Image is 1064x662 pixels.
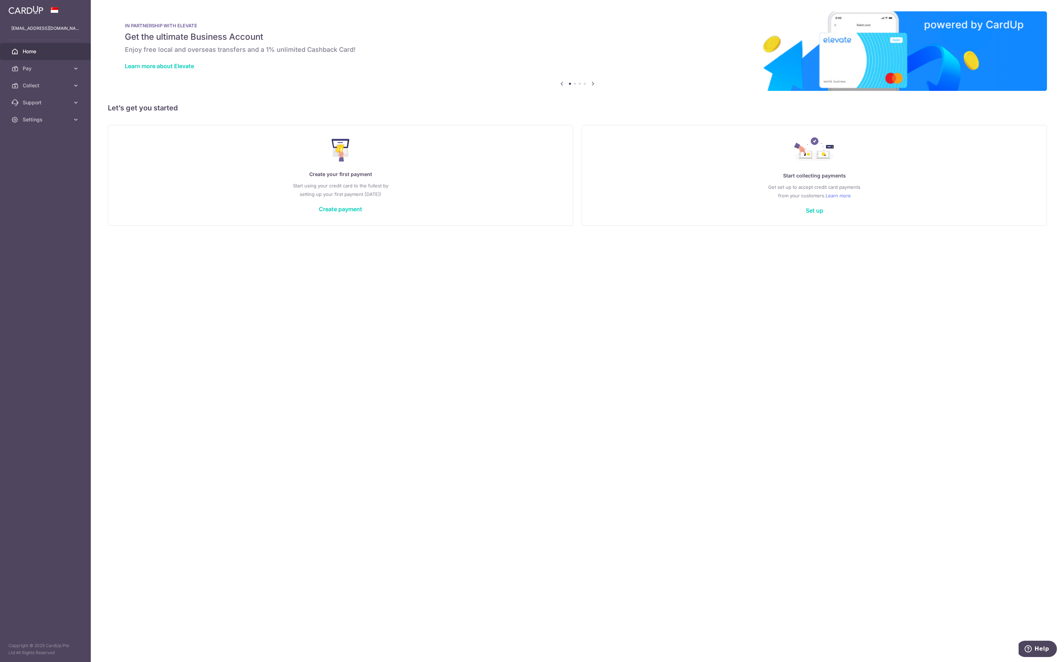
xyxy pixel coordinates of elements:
[11,25,79,32] p: [EMAIL_ADDRESS][DOMAIN_NAME]
[23,82,70,89] span: Collect
[596,183,1032,200] p: Get set up to accept credit card payments from your customers.
[108,102,1047,114] h5: Let’s get you started
[1019,641,1057,658] iframe: Opens a widget where you can find more information
[806,207,823,214] a: Set up
[125,31,1030,43] h5: Get the ultimate Business Account
[23,99,70,106] span: Support
[23,116,70,123] span: Settings
[122,181,559,198] p: Start using your credit card to the fullest by setting up your first payment [DATE]!
[125,45,1030,54] h6: Enjoy free local and overseas transfers and a 1% unlimited Cashback Card!
[108,11,1047,91] img: Renovation banner
[125,23,1030,28] p: IN PARTNERSHIP WITH ELEVATE
[23,65,70,72] span: Pay
[794,137,835,163] img: Collect Payment
[596,171,1032,180] p: Start collecting payments
[122,170,559,179] p: Create your first payment
[9,6,43,14] img: CardUp
[23,48,70,55] span: Home
[826,191,851,200] a: Learn more
[332,139,350,162] img: Make Payment
[125,62,194,70] a: Learn more about Elevate
[319,206,362,213] a: Create payment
